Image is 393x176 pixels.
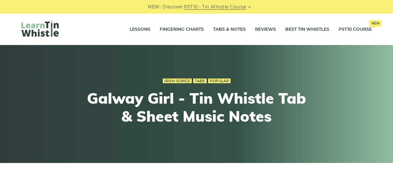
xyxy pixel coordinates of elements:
[339,22,372,37] a: PST10 CourseNew
[193,79,207,83] a: Tabs
[163,79,192,83] a: Irish Songs
[213,22,246,37] a: Tabs & Notes
[208,79,231,83] a: Popular
[369,20,382,27] span: New
[130,22,150,37] a: Lessons
[255,22,276,37] a: Reviews
[21,21,59,37] img: LearnTinWhistle.com
[82,89,311,125] h1: Galway Girl - Tin Whistle Tab & Sheet Music Notes
[285,22,329,37] a: Best Tin Whistles
[160,22,204,37] a: Fingering Charts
